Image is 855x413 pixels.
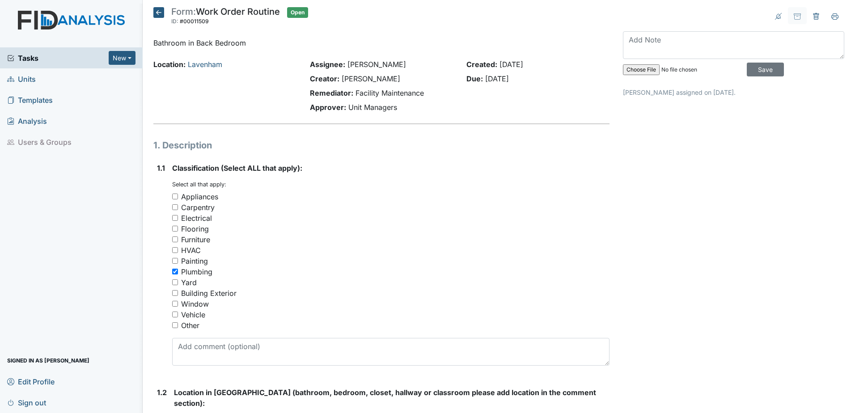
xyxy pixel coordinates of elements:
[172,164,302,173] span: Classification (Select ALL that apply):
[181,191,218,202] div: Appliances
[310,74,339,83] strong: Creator:
[172,247,178,253] input: HVAC
[181,299,209,309] div: Window
[174,388,596,408] span: Location in [GEOGRAPHIC_DATA] (bathroom, bedroom, closet, hallway or classroom please add locatio...
[171,7,280,27] div: Work Order Routine
[188,60,222,69] a: Lavenham
[172,269,178,274] input: Plumbing
[181,309,205,320] div: Vehicle
[172,181,226,188] small: Select all that apply:
[287,7,308,18] span: Open
[310,60,345,69] strong: Assignee:
[181,288,237,299] div: Building Exterior
[157,387,167,398] label: 1.2
[172,301,178,307] input: Window
[466,74,483,83] strong: Due:
[171,18,178,25] span: ID:
[181,202,215,213] div: Carpentry
[172,290,178,296] input: Building Exterior
[7,72,36,86] span: Units
[310,103,346,112] strong: Approver:
[181,234,210,245] div: Furniture
[172,215,178,221] input: Electrical
[7,396,46,409] span: Sign out
[172,322,178,328] input: Other
[7,53,109,63] a: Tasks
[7,354,89,367] span: Signed in as [PERSON_NAME]
[7,114,47,128] span: Analysis
[181,256,208,266] div: Painting
[7,375,55,388] span: Edit Profile
[157,163,165,173] label: 1.1
[172,194,178,199] input: Appliances
[181,213,212,223] div: Electrical
[347,60,406,69] span: [PERSON_NAME]
[181,266,212,277] div: Plumbing
[171,6,196,17] span: Form:
[181,277,197,288] div: Yard
[747,63,784,76] input: Save
[180,18,209,25] span: #00011509
[310,88,353,97] strong: Remediator:
[623,88,844,97] p: [PERSON_NAME] assigned on [DATE].
[181,245,201,256] div: HVAC
[153,38,610,48] p: Bathroom in Back Bedroom
[485,74,509,83] span: [DATE]
[181,320,199,331] div: Other
[172,226,178,232] input: Flooring
[172,279,178,285] input: Yard
[172,236,178,242] input: Furniture
[356,88,424,97] span: Facility Maintenance
[172,204,178,210] input: Carpentry
[342,74,400,83] span: [PERSON_NAME]
[153,60,186,69] strong: Location:
[466,60,497,69] strong: Created:
[172,258,178,264] input: Painting
[7,93,53,107] span: Templates
[172,312,178,317] input: Vehicle
[499,60,523,69] span: [DATE]
[181,223,209,234] div: Flooring
[348,103,397,112] span: Unit Managers
[153,139,610,152] h1: 1. Description
[109,51,135,65] button: New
